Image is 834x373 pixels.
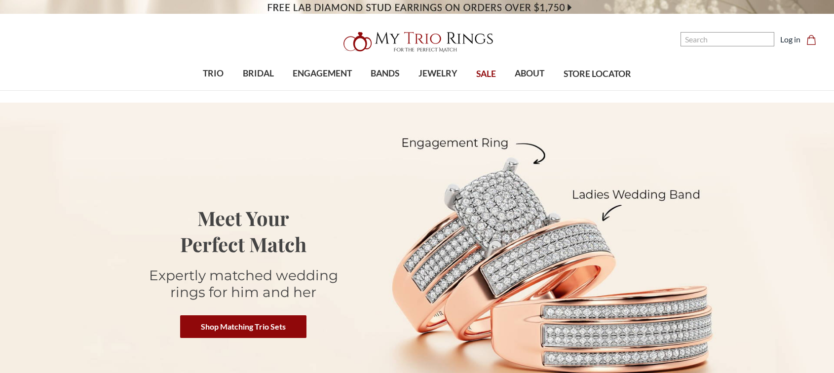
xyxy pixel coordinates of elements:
span: TRIO [203,67,224,80]
a: BANDS [361,58,409,90]
a: ABOUT [505,58,554,90]
span: STORE LOCATOR [564,68,631,80]
a: BRIDAL [233,58,283,90]
a: Shop Matching Trio Sets [180,315,306,338]
a: STORE LOCATOR [554,58,641,90]
span: JEWELRY [418,67,457,80]
button: submenu toggle [253,90,263,91]
button: submenu toggle [525,90,534,91]
span: ABOUT [515,67,544,80]
a: SALE [467,58,505,90]
a: TRIO [193,58,233,90]
svg: cart.cart_preview [806,35,816,45]
button: submenu toggle [208,90,218,91]
span: BANDS [371,67,399,80]
span: ENGAGEMENT [293,67,352,80]
button: submenu toggle [433,90,443,91]
img: My Trio Rings [338,26,496,58]
span: BRIDAL [243,67,274,80]
button: submenu toggle [380,90,390,91]
a: My Trio Rings [242,26,592,58]
a: JEWELRY [409,58,467,90]
a: Log in [780,34,800,45]
a: Cart with 0 items [806,34,822,45]
a: ENGAGEMENT [283,58,361,90]
span: SALE [476,68,496,80]
input: Search [681,32,774,46]
button: submenu toggle [317,90,327,91]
